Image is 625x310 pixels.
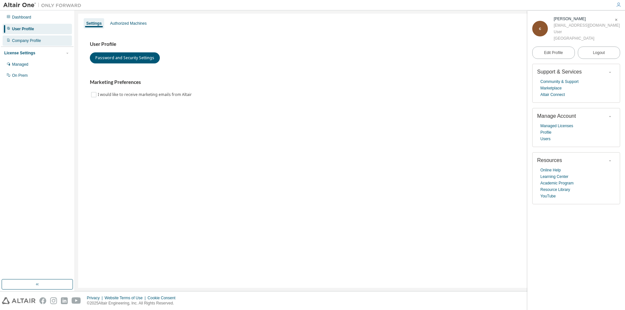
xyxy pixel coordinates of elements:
[540,129,551,136] a: Profile
[540,123,573,129] a: Managed Licenses
[540,167,561,173] a: Online Help
[86,21,102,26] div: Settings
[110,21,146,26] div: Authorized Machines
[554,35,620,42] div: [GEOGRAPHIC_DATA]
[537,113,576,119] span: Manage Account
[12,73,28,78] div: On Prem
[540,193,556,199] a: YouTube
[87,295,104,301] div: Privacy
[87,301,179,306] p: © 2025 Altair Engineering, Inc. All Rights Reserved.
[147,295,179,301] div: Cookie Consent
[540,173,568,180] a: Learning Center
[12,62,28,67] div: Managed
[593,49,605,56] span: Logout
[540,136,550,142] a: Users
[554,16,620,22] div: chayanij rattanawakul
[539,26,541,31] span: c
[2,297,35,304] img: altair_logo.svg
[4,50,35,56] div: License Settings
[98,91,193,99] label: I would like to receive marketing emails from Altair
[537,157,562,163] span: Resources
[540,85,562,91] a: Marketplace
[12,26,34,32] div: User Profile
[532,47,575,59] a: Edit Profile
[90,79,610,86] h3: Marketing Preferences
[72,297,81,304] img: youtube.svg
[540,91,565,98] a: Altair Connect
[540,78,578,85] a: Community & Support
[578,47,620,59] button: Logout
[90,41,610,47] h3: User Profile
[544,50,563,55] span: Edit Profile
[540,180,574,186] a: Academic Program
[3,2,85,8] img: Altair One
[540,186,570,193] a: Resource Library
[90,52,160,63] button: Password and Security Settings
[537,69,582,74] span: Support & Services
[39,297,46,304] img: facebook.svg
[12,38,41,43] div: Company Profile
[50,297,57,304] img: instagram.svg
[12,15,31,20] div: Dashboard
[554,29,620,35] div: User
[554,22,620,29] div: [EMAIL_ADDRESS][DOMAIN_NAME]
[104,295,147,301] div: Website Terms of Use
[61,297,68,304] img: linkedin.svg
